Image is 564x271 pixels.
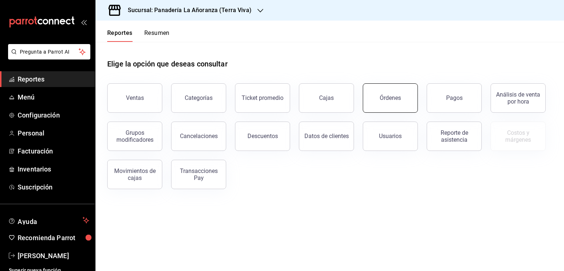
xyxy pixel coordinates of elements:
div: Descuentos [247,133,278,140]
button: Pagos [427,83,482,113]
a: Cajas [299,83,354,113]
span: Reportes [18,74,89,84]
div: Ventas [126,94,144,101]
span: Suscripción [18,182,89,192]
button: Ticket promedio [235,83,290,113]
span: Menú [18,92,89,102]
div: Órdenes [380,94,401,101]
div: Movimientos de cajas [112,167,158,181]
div: Datos de clientes [304,133,349,140]
button: Usuarios [363,122,418,151]
div: Cancelaciones [180,133,218,140]
button: Categorías [171,83,226,113]
span: [PERSON_NAME] [18,251,89,261]
div: Usuarios [379,133,402,140]
div: Ticket promedio [242,94,283,101]
span: Ayuda [18,216,80,225]
button: Descuentos [235,122,290,151]
button: Reporte de asistencia [427,122,482,151]
div: Transacciones Pay [176,167,221,181]
span: Facturación [18,146,89,156]
button: Reportes [107,29,133,42]
span: Pregunta a Parrot AI [20,48,79,56]
button: open_drawer_menu [81,19,87,25]
span: Recomienda Parrot [18,233,89,243]
span: Personal [18,128,89,138]
button: Transacciones Pay [171,160,226,189]
div: Costos y márgenes [495,129,541,143]
button: Cancelaciones [171,122,226,151]
button: Ventas [107,83,162,113]
button: Movimientos de cajas [107,160,162,189]
div: Pagos [446,94,463,101]
a: Pregunta a Parrot AI [5,53,90,61]
button: Contrata inventarios para ver este reporte [491,122,546,151]
div: navigation tabs [107,29,170,42]
h3: Sucursal: Panadería La Añoranza (Terra Viva) [122,6,252,15]
div: Grupos modificadores [112,129,158,143]
div: Cajas [319,94,334,102]
button: Análisis de venta por hora [491,83,546,113]
button: Grupos modificadores [107,122,162,151]
button: Datos de clientes [299,122,354,151]
h1: Elige la opción que deseas consultar [107,58,228,69]
div: Análisis de venta por hora [495,91,541,105]
div: Reporte de asistencia [431,129,477,143]
button: Órdenes [363,83,418,113]
button: Pregunta a Parrot AI [8,44,90,59]
span: Inventarios [18,164,89,174]
span: Configuración [18,110,89,120]
button: Resumen [144,29,170,42]
div: Categorías [185,94,213,101]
